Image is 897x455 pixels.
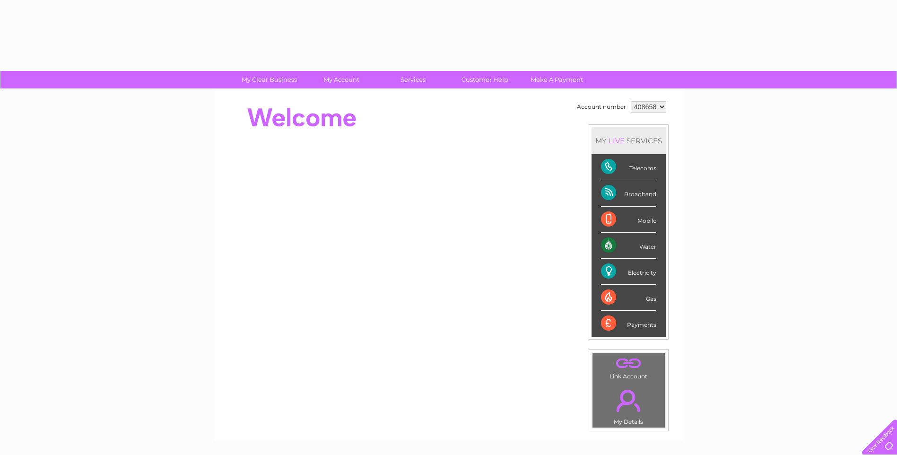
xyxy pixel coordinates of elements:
td: My Details [592,382,665,428]
a: Customer Help [446,71,524,88]
td: Account number [575,99,628,115]
div: Gas [601,285,656,311]
a: Make A Payment [518,71,596,88]
a: My Account [302,71,380,88]
div: LIVE [607,136,627,145]
a: . [595,384,662,417]
div: Electricity [601,259,656,285]
a: Services [374,71,452,88]
a: My Clear Business [230,71,308,88]
a: . [595,355,662,372]
div: Payments [601,311,656,336]
div: Broadband [601,180,656,206]
div: Water [601,233,656,259]
div: Telecoms [601,154,656,180]
div: Mobile [601,207,656,233]
td: Link Account [592,352,665,382]
div: MY SERVICES [592,127,666,154]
